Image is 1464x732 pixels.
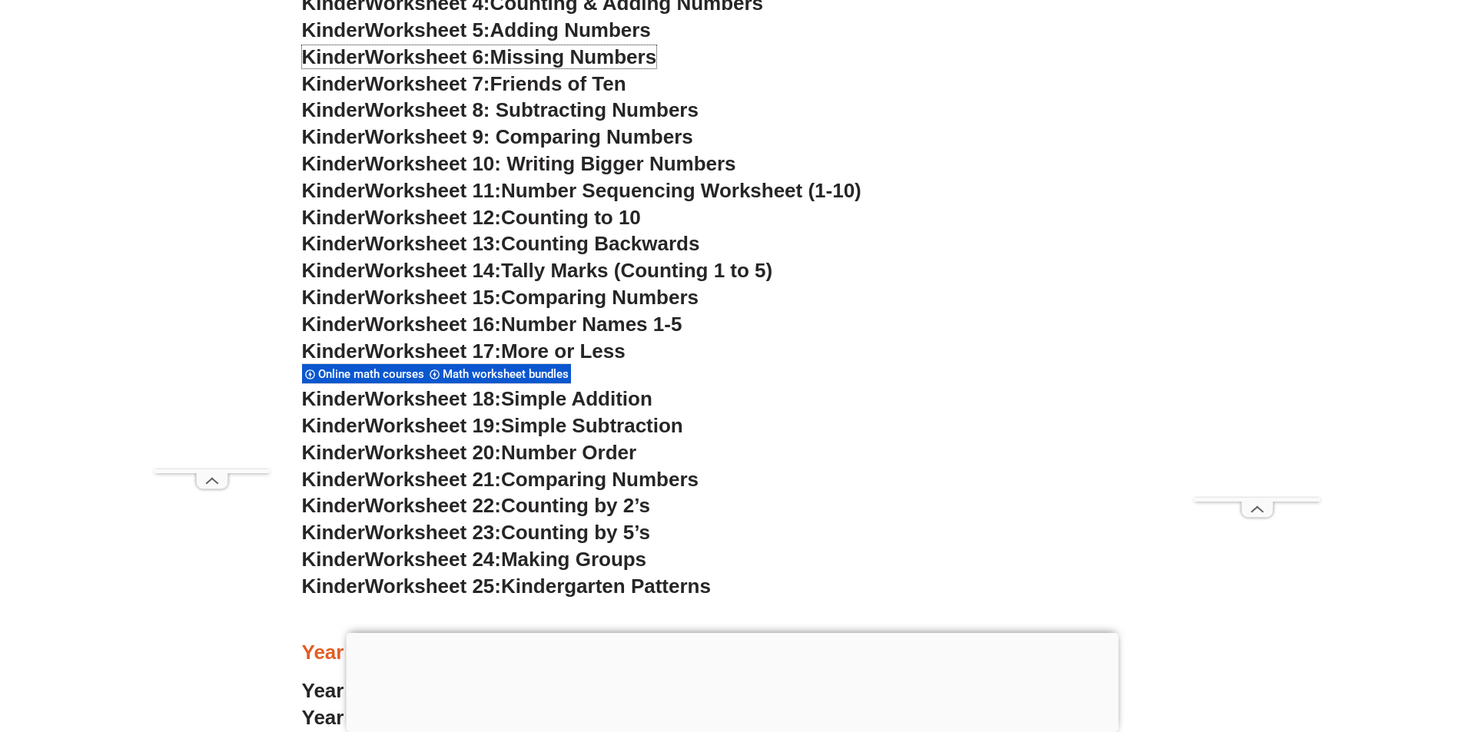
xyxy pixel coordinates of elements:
span: Tally Marks (Counting 1 to 5) [501,259,772,282]
span: Kinder [302,45,365,68]
span: Worksheet 9: Comparing Numbers [365,125,693,148]
iframe: Advertisement [154,37,270,469]
iframe: Advertisement [1194,37,1320,498]
a: KinderWorksheet 7:Friends of Ten [302,72,626,95]
span: Worksheet 6: [365,45,490,68]
span: Kinder [302,414,365,437]
span: Kinder [302,548,365,571]
span: Kinder [302,575,365,598]
span: Worksheet 11: [365,179,501,202]
a: KinderWorksheet 5:Adding Numbers [302,18,651,41]
span: Kinder [302,232,365,255]
a: KinderWorksheet 10: Writing Bigger Numbers [302,152,736,175]
span: Counting Backwards [501,232,699,255]
span: Counting by 2’s [501,494,650,517]
span: Kinder [302,72,365,95]
span: Comparing Numbers [501,286,699,309]
iframe: Advertisement [346,633,1118,728]
span: Adding Numbers [490,18,651,41]
span: Kinder [302,468,365,491]
span: Worksheet 7: [365,72,490,95]
div: Math worksheet bundles [427,363,571,384]
span: Counting by 5’s [501,521,650,544]
span: Worksheet 14: [365,259,501,282]
span: Kinder [302,259,365,282]
span: Counting to 10 [501,206,641,229]
span: Worksheet 24: [365,548,501,571]
span: More or Less [501,340,626,363]
span: Missing Numbers [490,45,657,68]
span: Worksheet 16: [365,313,501,336]
span: Simple Subtraction [501,414,683,437]
span: Worksheet 22: [365,494,501,517]
span: Worksheet 12: [365,206,501,229]
span: Comparing Numbers [501,468,699,491]
span: Number Names 1-5 [501,313,682,336]
span: Simple Addition [501,387,652,410]
span: Friends of Ten [490,72,626,95]
span: Kinder [302,387,365,410]
span: Number Order [501,441,636,464]
span: Kinder [302,206,365,229]
span: Worksheet 13: [365,232,501,255]
span: Worksheet 15: [365,286,501,309]
span: Worksheet 18: [365,387,501,410]
span: Kinder [302,18,365,41]
span: Worksheet 10: Writing Bigger Numbers [365,152,736,175]
span: Kinder [302,313,365,336]
span: Kinder [302,125,365,148]
span: Worksheet 5: [365,18,490,41]
span: Worksheet 19: [365,414,501,437]
span: Worksheet 21: [365,468,501,491]
span: Kinder [302,286,365,309]
span: Kinder [302,340,365,363]
a: KinderWorksheet 9: Comparing Numbers [302,125,693,148]
span: Kinder [302,179,365,202]
span: Math worksheet bundles [443,367,573,381]
span: Worksheet 23: [365,521,501,544]
span: Worksheet 8: Subtracting Numbers [365,98,699,121]
span: Worksheet 20: [365,441,501,464]
span: Kinder [302,441,365,464]
a: KinderWorksheet 6:Missing Numbers [302,45,657,68]
span: Worksheet 17: [365,340,501,363]
div: Online math courses [302,363,427,384]
iframe: Chat Widget [1208,558,1464,732]
span: Making Groups [501,548,646,571]
h3: Year 1 Math Worksheets [302,640,1163,666]
span: Kindergarten Patterns [501,575,711,598]
span: Kinder [302,152,365,175]
a: Year 1Worksheet 1:Number Words [302,679,629,702]
span: Kinder [302,494,365,517]
span: Worksheet 25: [365,575,501,598]
span: Online math courses [318,367,429,381]
span: Kinder [302,521,365,544]
a: Year 1Worksheet 2:Comparing Numbers [302,706,683,729]
a: KinderWorksheet 8: Subtracting Numbers [302,98,699,121]
span: Kinder [302,98,365,121]
span: Number Sequencing Worksheet (1-10) [501,179,861,202]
